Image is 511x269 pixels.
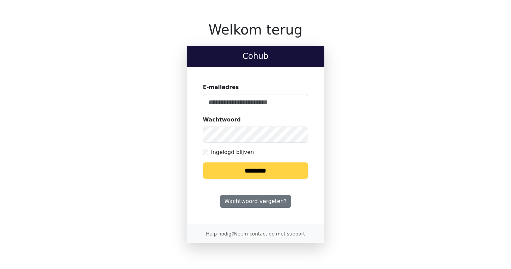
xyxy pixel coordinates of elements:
[203,116,241,124] label: Wachtwoord
[203,83,239,91] label: E-mailadres
[220,195,291,208] a: Wachtwoord vergeten?
[192,51,319,61] h2: Cohub
[187,22,324,38] h1: Welkom terug
[211,148,254,156] label: Ingelogd blijven
[206,231,305,237] small: Hulp nodig?
[234,231,305,237] a: Neem contact op met support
